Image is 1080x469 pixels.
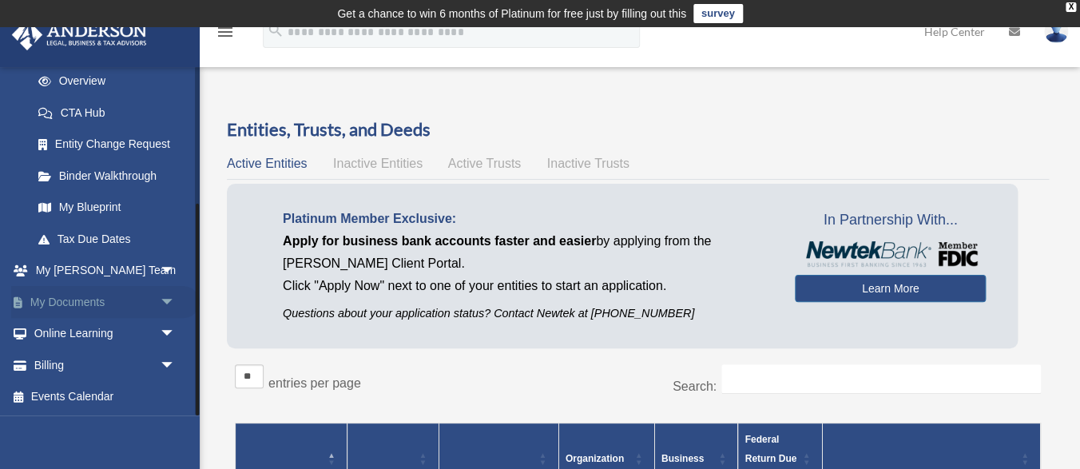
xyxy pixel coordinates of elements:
[693,4,743,23] a: survey
[283,304,771,324] p: Questions about your application status? Contact Newtek at [PHONE_NUMBER]
[11,381,200,413] a: Events Calendar
[7,19,152,50] img: Anderson Advisors Platinum Portal
[11,318,200,350] a: Online Learningarrow_drop_down
[160,255,192,288] span: arrow_drop_down
[216,28,235,42] a: menu
[227,157,307,170] span: Active Entities
[283,208,771,230] p: Platinum Member Exclusive:
[22,129,192,161] a: Entity Change Request
[11,349,200,381] a: Billingarrow_drop_down
[673,380,717,393] label: Search:
[795,275,986,302] a: Learn More
[803,241,978,267] img: NewtekBankLogoSM.png
[22,192,192,224] a: My Blueprint
[333,157,423,170] span: Inactive Entities
[1066,2,1076,12] div: close
[22,97,192,129] a: CTA Hub
[283,230,771,275] p: by applying from the [PERSON_NAME] Client Portal.
[547,157,629,170] span: Inactive Trusts
[268,376,361,390] label: entries per page
[795,208,986,233] span: In Partnership With...
[22,66,184,97] a: Overview
[11,286,200,318] a: My Documentsarrow_drop_down
[227,117,1049,142] h3: Entities, Trusts, and Deeds
[22,160,192,192] a: Binder Walkthrough
[448,157,522,170] span: Active Trusts
[337,4,686,23] div: Get a chance to win 6 months of Platinum for free just by filling out this
[1044,20,1068,43] img: User Pic
[267,22,284,39] i: search
[216,22,235,42] i: menu
[283,234,596,248] span: Apply for business bank accounts faster and easier
[160,318,192,351] span: arrow_drop_down
[11,255,200,287] a: My [PERSON_NAME] Teamarrow_drop_down
[160,286,192,319] span: arrow_drop_down
[22,223,192,255] a: Tax Due Dates
[283,275,771,297] p: Click "Apply Now" next to one of your entities to start an application.
[160,349,192,382] span: arrow_drop_down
